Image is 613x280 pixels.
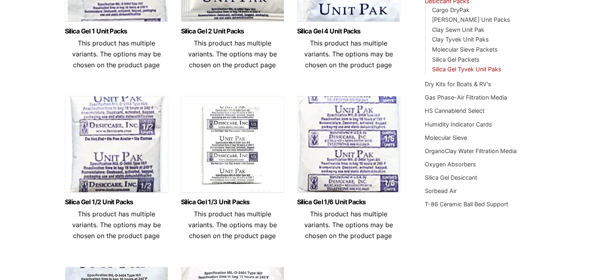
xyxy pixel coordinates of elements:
span: This product has multiple variants. The options may be chosen on the product page [188,210,277,240]
a: Silica Gel Packets [432,56,479,63]
a: Molecular Sieve [425,134,467,141]
span: This product has multiple variants. The options may be chosen on the product page [72,210,161,240]
a: OrganoClay Water Filtration Media [425,147,517,154]
a: Silica Gel Desiccant [425,174,477,181]
a: Clay Sewn Unit Pak [432,26,484,33]
a: Oxygen Absorbers [425,161,476,168]
a: Clay Tyvek Unit Paks [432,36,488,43]
a: Silica Gel 2 Unit Packs [181,28,284,35]
a: Silica Gel 1/3 Unit Packs [181,199,284,205]
span: This product has multiple variants. The options may be chosen on the product page [72,39,161,69]
a: Silica Gel 1 Unit Packs [65,28,168,35]
span: This product has multiple variants. The options may be chosen on the product page [304,210,393,240]
a: Silica Gel 1/6 Unit Packs [297,199,400,205]
a: Molecular Sieve Packets [432,46,497,53]
a: [PERSON_NAME] Unit Packs [432,16,510,23]
a: Cargo DryPak [432,6,469,13]
span: This product has multiple variants. The options may be chosen on the product page [188,39,277,69]
a: Silica Gel 1/2 Unit Packs [65,199,168,205]
a: T-86 Ceramic Ball Bed Support [425,201,508,207]
a: Sorbead Air [425,187,457,194]
a: Silica Gel 4 Unit Packs [297,28,400,35]
span: This product has multiple variants. The options may be chosen on the product page [304,39,393,69]
a: Humidity Indicator Cards [425,121,492,128]
a: Dry Kits for Boats & RV's [425,81,491,87]
a: Silica Gel Tyvek Unit Paks [432,66,501,73]
a: Gas Phase-Air Filtration Media [425,94,507,101]
a: HS Cannablend Select [425,107,484,114]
